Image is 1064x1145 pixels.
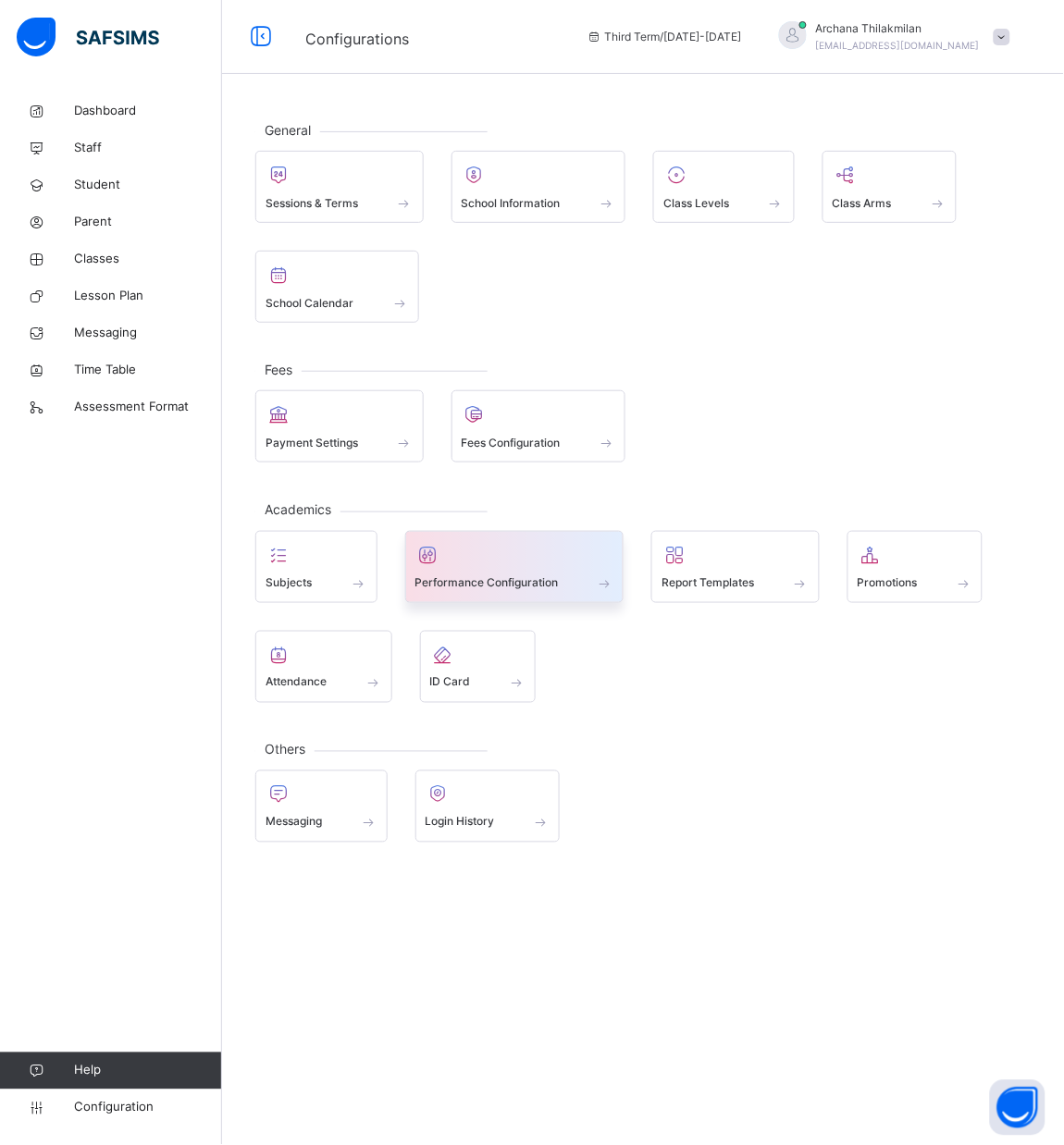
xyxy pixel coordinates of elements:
span: Fees [255,362,302,377]
div: Class Arms [823,151,958,223]
span: Classes [74,250,222,268]
span: Payment Settings [266,435,358,451]
span: session/term information [587,29,742,45]
div: Promotions [847,531,984,603]
span: Academics [255,501,340,517]
div: Report Templates [651,531,820,603]
div: Subjects [255,531,377,603]
span: [EMAIL_ADDRESS][DOMAIN_NAME] [816,40,980,51]
span: Configurations [305,30,409,48]
span: General [255,122,320,138]
span: Assessment Format [74,398,222,416]
span: Help [74,1062,221,1080]
div: School Calendar [255,251,419,323]
div: ArchanaThilakmilan [761,20,1020,54]
span: Parent [74,213,222,231]
span: Performance Configuration [415,574,559,591]
span: Dashboard [74,102,222,120]
span: Class Arms [833,195,892,212]
span: Promotions [858,574,918,591]
div: Sessions & Terms [255,151,424,223]
div: Attendance [255,631,392,703]
span: Staff [74,139,222,157]
span: Sessions & Terms [266,195,358,212]
div: ID Card [420,631,537,703]
div: Login History [415,770,561,843]
div: Class Levels [653,151,795,223]
img: safsims [17,18,159,56]
span: Archana Thilakmilan [816,20,980,37]
span: ID Card [430,674,471,691]
span: Configuration [74,1099,221,1117]
div: Performance Configuration [405,531,625,603]
span: Lesson Plan [74,287,222,305]
span: Fees Configuration [462,435,561,451]
span: Others [255,742,315,757]
span: Report Templates [662,574,754,591]
span: Time Table [74,361,222,379]
span: Attendance [266,674,327,691]
div: Messaging [255,770,388,843]
span: School Calendar [266,295,353,312]
span: Messaging [74,324,222,342]
div: Payment Settings [255,390,424,462]
div: Fees Configuration [452,390,626,462]
span: Messaging [266,814,322,831]
span: Login History [426,814,495,831]
div: School Information [452,151,626,223]
span: Student [74,176,222,194]
span: School Information [462,195,561,212]
button: Open asap [990,1080,1045,1136]
span: Subjects [266,574,312,591]
span: Class Levels [663,195,729,212]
